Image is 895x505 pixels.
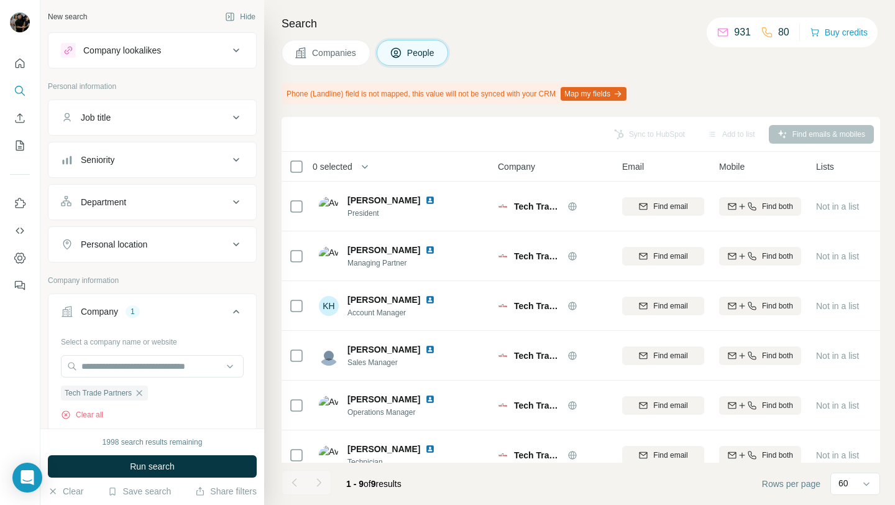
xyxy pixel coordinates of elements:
button: Clear [48,485,83,498]
span: [PERSON_NAME] [347,343,420,356]
span: [PERSON_NAME] [347,244,420,256]
span: Find email [653,400,687,411]
span: Lists [816,160,834,173]
button: Hide [216,7,264,26]
button: Use Surfe API [10,220,30,242]
span: Run search [130,460,175,473]
span: Find email [653,450,687,461]
div: Personal location [81,238,147,251]
span: Account Manager [347,307,450,318]
span: Not in a list [816,301,859,311]
span: Tech Trade Partners [514,449,561,461]
p: Personal information [48,81,257,92]
span: Tech Trade Partners [514,300,561,312]
img: Logo of Tech Trade Partners [498,351,508,361]
span: Tech Trade Partners [65,387,132,399]
span: Find both [762,201,793,212]
span: Managing Partner [347,257,450,269]
button: Find email [622,446,704,465]
div: Open Intercom Messenger [12,463,42,493]
span: Companies [312,47,357,59]
span: People [407,47,436,59]
span: Sales Manager [347,357,450,368]
p: Company information [48,275,257,286]
img: Logo of Tech Trade Partners [498,202,508,211]
div: Company lookalikes [83,44,161,57]
img: Avatar [319,445,339,465]
span: Mobile [719,160,745,173]
p: 60 [838,477,848,489]
button: Personal location [48,229,256,259]
p: 80 [778,25,789,40]
h4: Search [282,15,880,32]
img: LinkedIn logo [425,195,435,205]
img: LinkedIn logo [425,295,435,305]
img: LinkedIn logo [425,444,435,454]
span: Tech Trade Partners [514,250,561,262]
div: Company [81,305,118,318]
span: Not in a list [816,351,859,361]
button: Find both [719,297,801,315]
button: Find email [622,396,704,415]
span: Not in a list [816,251,859,261]
button: Find email [622,297,704,315]
span: Find both [762,400,793,411]
span: Find email [653,300,687,312]
img: Avatar [319,246,339,266]
button: Find both [719,346,801,365]
button: Share filters [195,485,257,498]
span: Not in a list [816,202,859,211]
div: 1998 search results remaining [103,437,203,448]
button: Job title [48,103,256,132]
button: Use Surfe on LinkedIn [10,192,30,215]
div: Department [81,196,126,208]
img: Avatar [319,346,339,366]
span: Find both [762,300,793,312]
span: [PERSON_NAME] [347,393,420,405]
span: Technician [347,456,450,468]
div: 1 [126,306,140,317]
span: [PERSON_NAME] [347,443,420,455]
div: New search [48,11,87,22]
button: Find both [719,396,801,415]
span: President [347,208,450,219]
button: Buy credits [810,24,868,41]
span: Find both [762,350,793,361]
span: Company [498,160,535,173]
span: Find email [653,201,687,212]
button: Find both [719,446,801,465]
button: Company lookalikes [48,35,256,65]
span: results [346,479,402,489]
button: Find email [622,247,704,266]
button: Department [48,187,256,217]
span: Find email [653,350,687,361]
button: Search [10,80,30,102]
span: Find both [762,251,793,262]
img: LinkedIn logo [425,345,435,354]
div: Select a company name or website [61,331,244,348]
img: Logo of Tech Trade Partners [498,301,508,311]
img: Logo of Tech Trade Partners [498,251,508,261]
img: Avatar [319,197,339,216]
button: Find email [622,197,704,216]
div: Seniority [81,154,114,166]
span: Not in a list [816,401,859,410]
img: LinkedIn logo [425,394,435,404]
span: Tech Trade Partners [514,350,561,362]
span: of [364,479,371,489]
button: Feedback [10,274,30,297]
button: Company1 [48,297,256,331]
button: Run search [48,455,257,478]
span: [PERSON_NAME] [347,194,420,206]
span: Operations Manager [347,407,450,418]
div: KH [319,296,339,316]
img: Logo of Tech Trade Partners [498,401,508,410]
button: Quick start [10,52,30,75]
button: Clear all [61,409,103,420]
span: Rows per page [762,478,820,490]
button: Find both [719,247,801,266]
span: 9 [371,479,376,489]
img: Avatar [10,12,30,32]
span: Tech Trade Partners [514,200,561,213]
div: Phone (Landline) field is not mapped, this value will not be synced with your CRM [282,83,629,104]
